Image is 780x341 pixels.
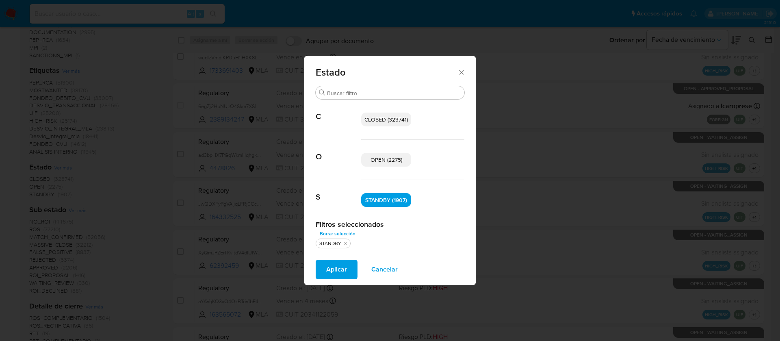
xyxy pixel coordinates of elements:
button: Cerrar [457,68,465,76]
span: OPEN (2275) [370,156,402,164]
span: Cancelar [371,261,398,278]
div: OPEN (2275) [361,153,411,167]
div: CLOSED (323741) [361,113,411,126]
button: Borrar selección [316,229,360,239]
h2: Filtros seleccionados [316,220,464,229]
button: Buscar [319,89,325,96]
span: Aplicar [326,261,347,278]
button: Cancelar [361,260,408,279]
button: quitar STANDBY [342,240,349,247]
span: S [316,180,361,202]
span: CLOSED (323741) [364,115,408,124]
button: Aplicar [316,260,357,279]
span: O [316,140,361,162]
div: STANDBY [318,240,343,247]
span: C [316,100,361,122]
div: STANDBY (1907) [361,193,411,207]
span: Estado [316,67,457,77]
span: Borrar selección [320,230,355,238]
span: STANDBY (1907) [365,196,407,204]
input: Buscar filtro [327,89,461,97]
